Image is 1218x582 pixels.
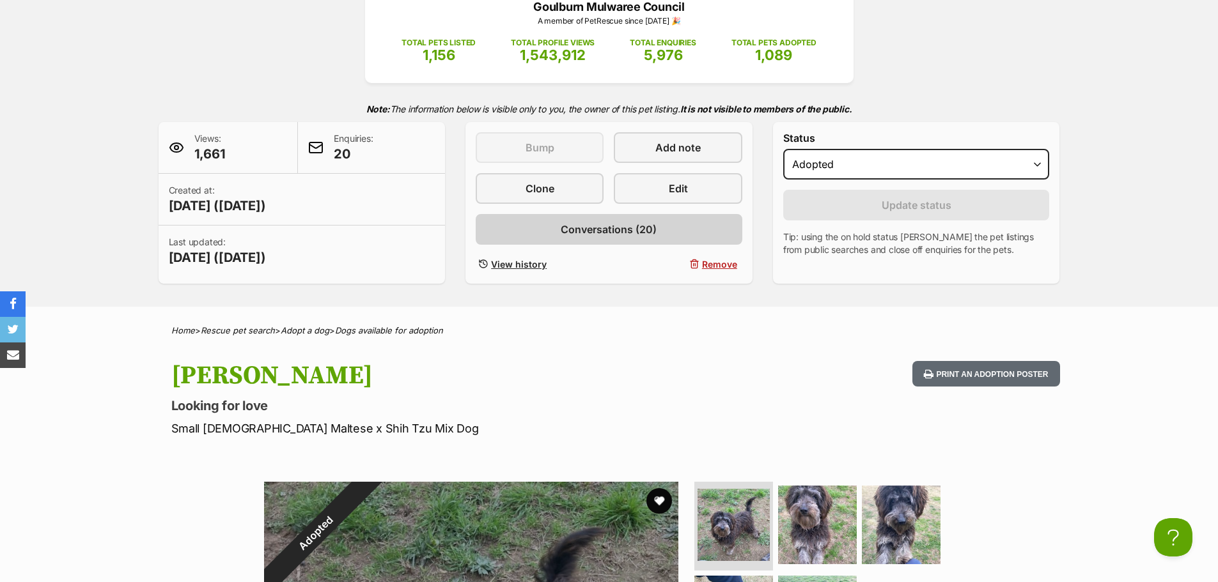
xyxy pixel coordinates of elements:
a: Rescue pet search [201,325,275,335]
p: Last updated: [169,236,266,266]
a: View history [476,255,604,273]
p: TOTAL PROFILE VIEWS [511,37,595,49]
strong: It is not visible to members of the public. [680,103,852,114]
span: Remove [702,257,737,271]
img: Photo of Greg [862,486,941,564]
a: Edit [614,173,742,204]
label: Status [783,132,1050,144]
span: 1,661 [194,145,226,163]
p: A member of PetRescue since [DATE] 🎉 [384,15,834,27]
iframe: Help Scout Beacon - Open [1154,518,1192,556]
span: [DATE] ([DATE]) [169,197,266,215]
button: Bump [476,132,604,163]
button: Update status [783,190,1050,220]
a: Adopt a dog [281,325,329,335]
a: Conversations (20) [476,214,742,245]
span: Edit [669,181,688,196]
strong: Note: [366,103,390,114]
p: TOTAL ENQUIRIES [630,37,696,49]
p: TOTAL PETS ADOPTED [731,37,816,49]
span: Clone [526,181,554,196]
p: TOTAL PETS LISTED [402,37,476,49]
span: 20 [334,145,373,163]
p: Looking for love [171,397,712,415]
p: Created at: [169,184,266,215]
p: Views: [194,132,226,163]
p: Enquiries: [334,132,373,163]
a: Home [171,325,195,335]
a: Clone [476,173,604,204]
button: Remove [614,255,742,273]
span: 1,156 [423,47,455,63]
span: Update status [882,197,951,213]
a: Add note [614,132,742,163]
span: Add note [655,140,701,155]
span: View history [491,257,547,271]
span: 5,976 [644,47,683,63]
span: [DATE] ([DATE]) [169,249,266,266]
span: Conversations (20) [561,222,657,237]
span: 1,089 [755,47,792,63]
h1: [PERSON_NAME] [171,361,712,390]
img: Photo of Greg [698,489,770,561]
p: Small [DEMOGRAPHIC_DATA] Maltese x Shih Tzu Mix Dog [171,420,712,437]
a: Dogs available for adoption [335,325,443,335]
span: Bump [526,140,554,155]
p: Tip: using the on hold status [PERSON_NAME] the pet listings from public searches and close off e... [783,231,1050,256]
p: The information below is visible only to you, the owner of this pet listing. [159,96,1060,122]
button: Print an adoption poster [912,361,1059,387]
span: 1,543,912 [520,47,586,63]
button: favourite [646,488,672,514]
div: > > > [139,326,1079,335]
img: Photo of Greg [778,486,857,564]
